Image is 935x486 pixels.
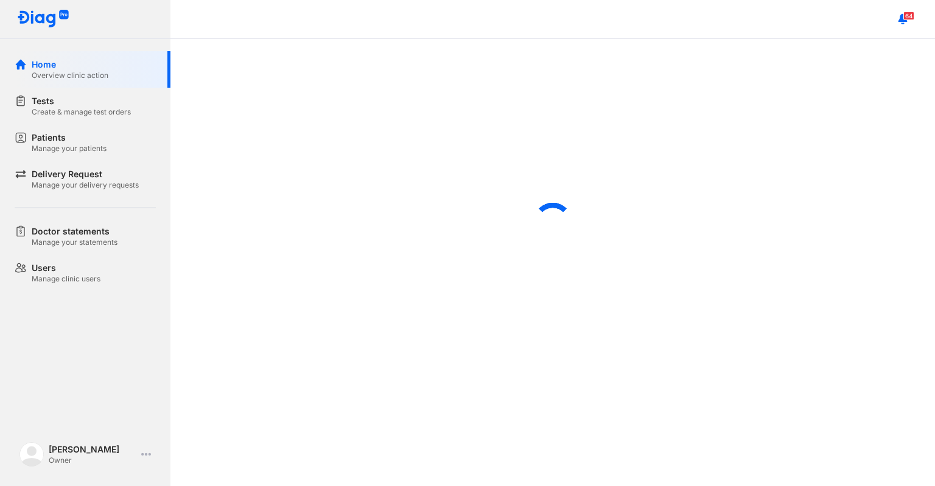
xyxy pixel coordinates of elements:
div: Patients [32,132,107,144]
div: Home [32,58,108,71]
div: Manage your statements [32,238,117,247]
div: Users [32,262,100,274]
div: Manage clinic users [32,274,100,284]
div: Manage your patients [32,144,107,153]
div: Doctor statements [32,225,117,238]
img: logo [17,10,69,29]
div: [PERSON_NAME] [49,443,136,456]
div: Tests [32,95,131,107]
div: Create & manage test orders [32,107,131,117]
div: Delivery Request [32,168,139,180]
span: 64 [903,12,914,20]
div: Owner [49,456,136,465]
div: Overview clinic action [32,71,108,80]
div: Manage your delivery requests [32,180,139,190]
img: logo [19,442,44,467]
